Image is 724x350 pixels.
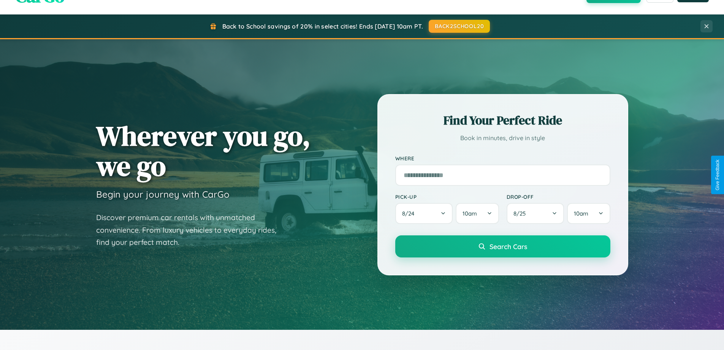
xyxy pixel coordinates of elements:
div: Give Feedback [715,160,720,190]
p: Discover premium car rentals with unmatched convenience. From luxury vehicles to everyday rides, ... [96,211,286,249]
h2: Find Your Perfect Ride [395,112,610,129]
span: 8 / 24 [402,210,418,217]
span: Back to School savings of 20% in select cities! Ends [DATE] 10am PT. [222,22,423,30]
h1: Wherever you go, we go [96,121,311,181]
label: Pick-up [395,193,499,200]
button: 10am [456,203,499,224]
span: 8 / 25 [513,210,529,217]
h3: Begin your journey with CarGo [96,189,230,200]
p: Book in minutes, drive in style [395,133,610,144]
button: 8/25 [507,203,564,224]
span: Search Cars [490,242,527,251]
span: 10am [574,210,588,217]
label: Drop-off [507,193,610,200]
button: BACK2SCHOOL20 [429,20,490,33]
button: 10am [567,203,610,224]
button: 8/24 [395,203,453,224]
label: Where [395,155,610,161]
span: 10am [463,210,477,217]
button: Search Cars [395,235,610,257]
